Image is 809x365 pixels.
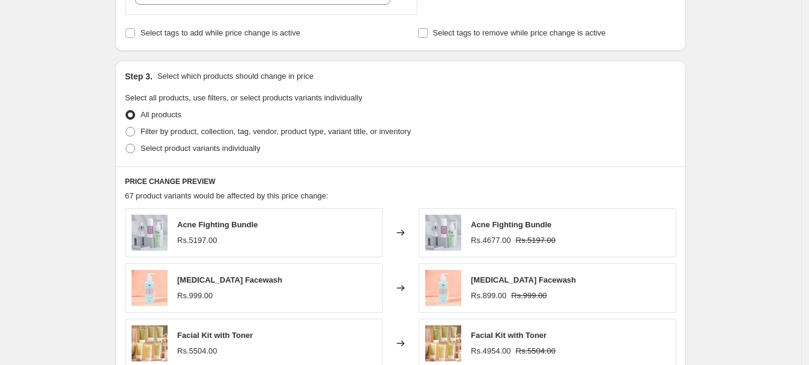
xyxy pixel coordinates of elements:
[177,235,217,247] div: Rs.5197.00
[177,331,253,340] span: Facial Kit with Toner
[425,325,461,361] img: FacialKitInPakistan_80x.jpg
[177,345,217,357] div: Rs.5504.00
[516,235,556,247] strike: Rs.5197.00
[141,144,260,153] span: Select product variants individually
[132,270,168,306] img: Vitamin_E_Face_Wash_80x.jpg
[141,110,181,119] span: All products
[425,215,461,251] img: AcneBundle1_80x.jpg
[125,93,362,102] span: Select all products, use filters, or select products variants individually
[125,70,153,82] h2: Step 3.
[157,70,314,82] p: Select which products should change in price
[471,275,576,284] span: [MEDICAL_DATA] Facewash
[141,127,411,136] span: Filter by product, collection, tag, vendor, product type, variant title, or inventory
[177,220,258,229] span: Acne Fighting Bundle
[471,331,547,340] span: Facial Kit with Toner
[177,275,282,284] span: [MEDICAL_DATA] Facewash
[125,177,676,186] h6: PRICE CHANGE PREVIEW
[141,28,300,37] span: Select tags to add while price change is active
[471,345,511,357] div: Rs.4954.00
[516,345,556,357] strike: Rs.5504.00
[433,28,606,37] span: Select tags to remove while price change is active
[132,325,168,361] img: FacialKitInPakistan_80x.jpg
[177,290,213,302] div: Rs.999.00
[471,235,511,247] div: Rs.4677.00
[471,290,506,302] div: Rs.899.00
[425,270,461,306] img: Vitamin_E_Face_Wash_80x.jpg
[511,290,547,302] strike: Rs.999.00
[132,215,168,251] img: AcneBundle1_80x.jpg
[471,220,551,229] span: Acne Fighting Bundle
[125,191,329,200] span: 67 product variants would be affected by this price change:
